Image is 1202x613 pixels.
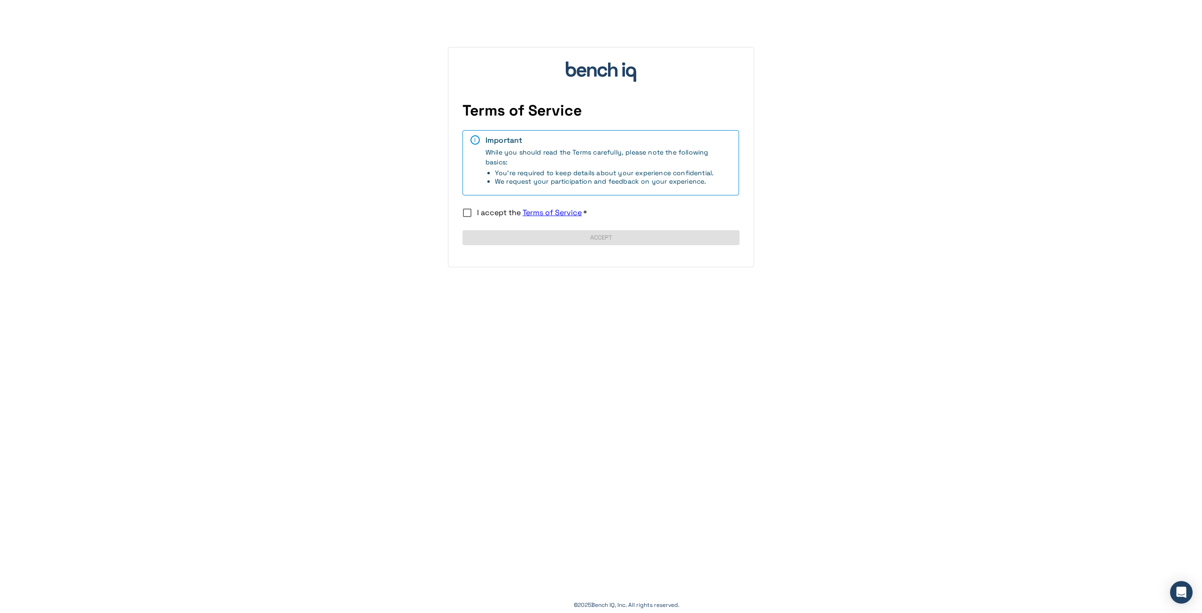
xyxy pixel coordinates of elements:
[485,135,731,145] div: Important
[566,62,636,82] img: bench_iq_logo.svg
[462,101,740,120] h4: Terms of Service
[495,177,731,186] li: We request your participation and feedback on your experience.
[485,148,731,186] span: While you should read the Terms carefully, please note the following basics:
[495,169,731,177] li: You're required to keep details about your experience confidential.
[470,135,480,145] div: i
[523,208,582,217] a: Terms of Service
[1170,581,1193,604] div: Open Intercom Messenger
[477,208,582,217] span: I accept the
